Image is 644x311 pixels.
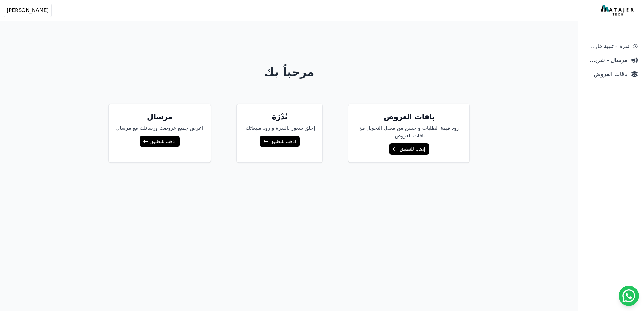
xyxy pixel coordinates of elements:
[46,66,532,78] h1: مرحباً بك
[356,112,462,122] h5: باقات العروض
[244,124,315,132] p: إخلق شعور بالندرة و زود مبيعاتك.
[260,136,300,147] a: إذهب للتطبيق
[244,112,315,122] h5: نُدْرَة
[116,124,203,132] p: اعرض جميع عروضك ورسائلك مع مرسال
[7,7,49,14] span: [PERSON_NAME]
[601,5,635,16] img: MatajerTech Logo
[585,56,628,65] span: مرسال - شريط دعاية
[356,124,462,140] p: زود قيمة الطلبات و حسن من معدل التحويل مغ باقات العروض.
[116,112,203,122] h5: مرسال
[389,143,429,155] a: إذهب للتطبيق
[585,70,628,78] span: باقات العروض
[585,42,629,51] span: ندرة - تنبية قارب علي النفاذ
[4,4,52,17] button: [PERSON_NAME]
[140,136,180,147] a: إذهب للتطبيق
